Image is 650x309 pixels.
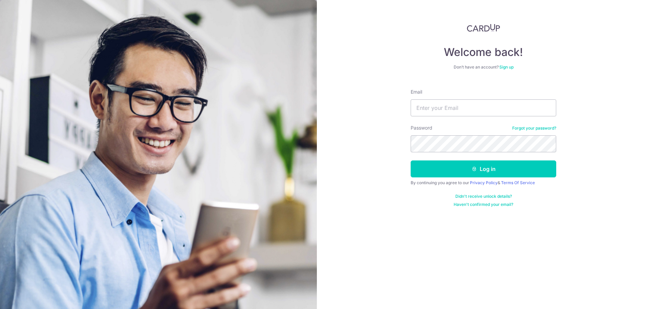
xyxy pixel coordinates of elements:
[499,64,514,70] a: Sign up
[411,99,556,116] input: Enter your Email
[411,45,556,59] h4: Welcome back!
[411,64,556,70] div: Don’t have an account?
[470,180,498,185] a: Privacy Policy
[411,180,556,186] div: By continuing you agree to our &
[501,180,535,185] a: Terms Of Service
[411,124,432,131] label: Password
[455,194,512,199] a: Didn't receive unlock details?
[411,89,422,95] label: Email
[411,160,556,177] button: Log in
[467,24,500,32] img: CardUp Logo
[512,125,556,131] a: Forgot your password?
[454,202,513,207] a: Haven't confirmed your email?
